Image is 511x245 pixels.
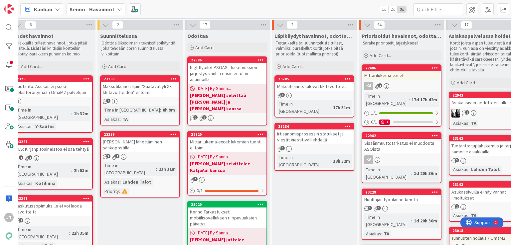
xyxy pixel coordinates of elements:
span: 2 [465,110,469,115]
span: 3 [106,154,110,158]
div: Time in [GEOGRAPHIC_DATA] [364,213,411,228]
input: Quick Filter... [413,3,463,15]
div: Time in [GEOGRAPHIC_DATA] [364,166,411,181]
div: 22982 [362,133,441,139]
span: Support [14,1,30,9]
div: 22720 [188,131,266,137]
span: 2 [286,21,298,29]
span: : [330,157,331,165]
a: 23228Huoltajan työtilanne-kenttäTime in [GEOGRAPHIC_DATA]:1d 20h 36mAsiakas:TA [362,189,441,240]
span: Add Card... [282,63,304,69]
div: 23020 [191,202,266,207]
div: Tuotanto: Asukas ei pääse rekisteröitymään OmaM2-palveluun [14,82,92,97]
div: Huoltajan työtilanne-kenttä [362,195,441,204]
div: TA [469,212,478,219]
div: 23208 [104,77,179,81]
a: 23239[PERSON_NAME] lähettäminen sähköpostillaTime in [GEOGRAPHIC_DATA]:23h 31mAsiakas:Lahden Talo... [100,131,180,198]
span: [DATE] By Sanna... [197,229,231,236]
span: 2 [193,115,198,120]
div: 23285Maksutilanne: tulevat kk tavoitteet [275,76,354,91]
div: 23287KLS: Kirjanpitoaineistoa ei saa tehtyä [14,139,92,153]
span: : [468,212,469,219]
b: [PERSON_NAME] selvittää [PERSON_NAME] ja [PERSON_NAME] kanssa [190,92,264,112]
img: Visit kanbanzone.com [4,4,14,14]
div: Asiakas [103,178,120,186]
div: 1d 20h 36m [412,217,439,224]
span: Odottaa [187,33,208,39]
div: KA [364,82,373,90]
a: 22720Mittarilukema-excel: lukemien tuonti ei toimi[DATE] By Sanna...[PERSON_NAME] selvittelee Kat... [187,131,267,196]
div: 23228 [362,189,441,195]
div: Mittarilukema-excel [362,71,441,80]
span: 1 [377,206,381,210]
span: : [119,188,120,195]
span: 2x [388,6,397,13]
span: 1 [28,155,32,160]
span: [DATE] By Sanna... [197,153,231,160]
span: : [409,96,410,103]
div: Laskutussopimuksille ei voi luoda tavoitteita [14,202,92,216]
div: Time in [GEOGRAPHIC_DATA] [277,154,330,168]
div: 22720Mittarilukema-excel: lukemien tuonti ei toimi [188,131,266,152]
img: KV [451,109,460,118]
div: 8h 9m [161,106,177,114]
div: 23020 [188,202,266,207]
div: Sisäänmuuttotarkstus ei muodostu ASOista [362,139,441,153]
div: 1 [379,120,390,125]
a: 22986Nightlypilot PSOAS - hakemuksien järjestys vanhin ensin ei toimi asunnoilla[DATE] By Sanna..... [187,56,267,125]
span: Add Card... [21,63,42,69]
p: Sarake prioriteettijärjestyksessä [363,41,440,46]
div: KLS: Kirjanpitoaineistoa ei saa tehtyä [14,145,92,153]
div: Asiakas [364,230,381,237]
span: Add Card... [195,44,217,50]
span: 6 [25,21,36,29]
p: Testaukselta tai suunnittelusta tulleet, valmiiksi pureskellut kortit jotka pitää priorisoida (tu... [276,41,353,57]
div: Kenno Tarkastukset mobiilisovelluksen riippuvuuksien päivitys [188,207,266,228]
div: Irtisanomisprosessin statukset ja viestit Viestit-välilehdellä [275,129,354,144]
span: : [160,106,161,114]
span: 1 [115,154,119,158]
div: Time in [GEOGRAPHIC_DATA] [16,106,71,121]
div: 23020Kenno Tarkastukset mobiilisovelluksen riippuvuuksien päivitys [188,202,266,228]
span: : [33,180,34,187]
div: 22720 [191,132,266,137]
p: Odottaa liiketoimen / teknistäläpikäyntiä, joka tehdään coren suunnittelussa viikoittain [101,41,179,57]
div: Time in [GEOGRAPHIC_DATA] [364,92,409,107]
div: Priority [103,188,119,195]
span: : [468,166,469,173]
span: Uudet havainnot [13,33,54,39]
b: [PERSON_NAME] selvittelee KatjaA:n kanssa [190,160,264,174]
div: KA [364,155,373,164]
a: 22486Mittarilukema-excelKATime in [GEOGRAPHIC_DATA]:17d 17h 42m1/10/11 [362,64,441,127]
div: 23239 [101,131,179,137]
span: : [71,110,72,117]
div: 1d 20h 36m [412,170,439,177]
span: : [411,217,412,224]
span: 4 [106,99,110,103]
div: 23290Tuotanto: Asukas ei pääse rekisteröitymään OmaM2-palveluun [14,76,92,97]
span: 1 [19,218,23,222]
span: 1 / 1 [371,110,377,117]
div: Asiakas [451,166,468,173]
div: 23290 [17,77,92,81]
span: : [69,229,70,237]
span: 2 [112,21,123,29]
div: 23284 [278,124,354,129]
span: : [120,116,121,123]
span: 1 [280,93,285,97]
div: 22486 [362,65,441,71]
div: 22486 [365,66,441,70]
span: 3x [397,6,406,13]
div: 23285 [278,77,354,81]
span: [DATE] By Sanna... [197,85,231,92]
div: 23284Irtisanomisprosessin statukset ja viestit Viestit-välilehdellä [275,123,354,144]
span: Add Card... [108,63,129,69]
div: 23290 [14,76,92,82]
div: Asiakas [16,180,33,187]
span: 3 [455,158,459,162]
span: 1 [455,204,459,208]
a: 23290Tuotanto: Asukas ei pääse rekisteröitymään OmaM2-palveluunTime in [GEOGRAPHIC_DATA]:1h 32mAs... [13,75,93,133]
div: 23228Huoltajan työtilanne-kenttä [362,189,441,204]
span: 1 [378,83,382,88]
span: 94 [374,21,385,29]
